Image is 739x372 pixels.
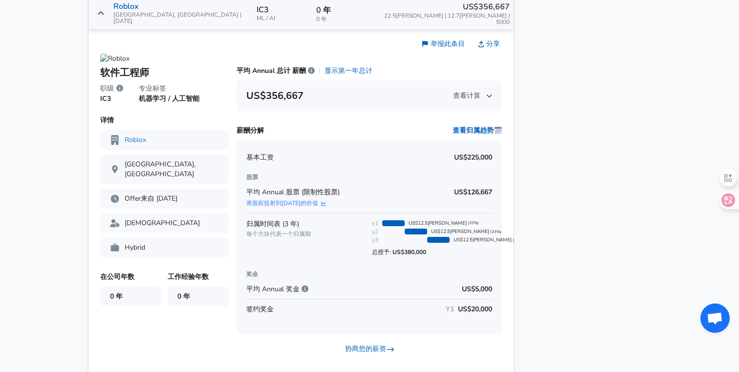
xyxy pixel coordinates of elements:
span: Y1 [446,304,454,314]
span: (33%) [490,229,501,234]
span: 0 年 [316,16,367,23]
p: 平均 Annual 总计 薪酬 [237,66,315,76]
button: 显示第一年总计 [325,66,372,76]
span: ML / AI [257,15,308,22]
p: Hybrid [110,243,219,253]
span: 职级是公司标准化员工能力范围、职责以及在很多情况下经验的方法。 [116,83,123,94]
span: 我们通过将您的基本工资加上典型4年归属期内股票、奖金、佣金和任何其他额外薪酬的平均值来计算您的平均annual总薪酬。 [308,66,315,75]
p: 软件工程师 [100,66,229,80]
p: 工作经验年数 [168,272,229,306]
span: 每个方块代表一个归属期 [246,230,345,238]
p: IC3 [257,5,269,14]
span: (33%) [513,237,524,243]
span: (33%) [468,220,479,226]
div: y3 [372,236,378,244]
span: US$12.5[PERSON_NAME] [454,236,512,243]
a: 将股权投射到[DATE]的价值 [246,199,340,208]
p: 薪酬分解 [237,126,264,136]
p: Offer来自 [DATE] [110,194,219,204]
h6: 奖金 [246,269,492,279]
span: US$12.5[PERSON_NAME] [431,228,489,235]
p: 机器学习 / 人工智能 [139,94,199,104]
h6: US$356,667 [246,88,304,104]
span: [GEOGRAPHIC_DATA], [GEOGRAPHIC_DATA] | [DATE] [113,12,249,24]
strong: US$380,000 [392,248,426,256]
span: 0 年 [110,292,123,301]
span: 总授予: [372,244,480,256]
span: 举报此条目 [431,39,465,48]
p: IC3 [100,94,123,104]
h6: 股票 [246,172,492,183]
span: 22.5[PERSON_NAME] | 12.7[PERSON_NAME] | 5000 [374,13,510,25]
span: 平均 Annual 股票 (限制性股票) [246,187,340,197]
span: 查看计算 [453,91,492,101]
p: 在公司年数 [100,272,161,306]
span: 0 年 [168,287,229,306]
p: [DEMOGRAPHIC_DATA] [110,218,219,228]
p: 详情 [100,116,229,125]
span: 分享 [486,39,500,49]
h6: 专业标签 [139,83,199,94]
div: y1 [372,219,378,228]
p: US$5,000 [462,284,492,294]
p: | [319,66,321,76]
p: [GEOGRAPHIC_DATA], [GEOGRAPHIC_DATA] [110,160,219,179]
a: Roblox [125,135,146,145]
button: 查看归属趋势🗓️ [453,126,502,136]
span: US$12.5[PERSON_NAME] [409,220,467,227]
div: 开放式聊天 [700,303,730,333]
span: 平均 Annual 奖金 [246,284,308,294]
a: 协商您的薪资 [345,344,394,354]
div: y2 [372,228,378,236]
img: Roblox [100,54,130,64]
p: US$225,000 [454,153,492,163]
span: 职级 [100,83,114,94]
span: US$20,000 [458,304,492,314]
p: Roblox [113,2,139,11]
p: US$126,667 [454,187,492,197]
span: 基本工资 [246,153,274,163]
span: 归属时间表 ( 3 年 ) [246,219,299,229]
p: 0 年 [316,4,367,16]
p: US$356,667 [374,1,510,13]
span: 签约奖金 [246,304,274,314]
